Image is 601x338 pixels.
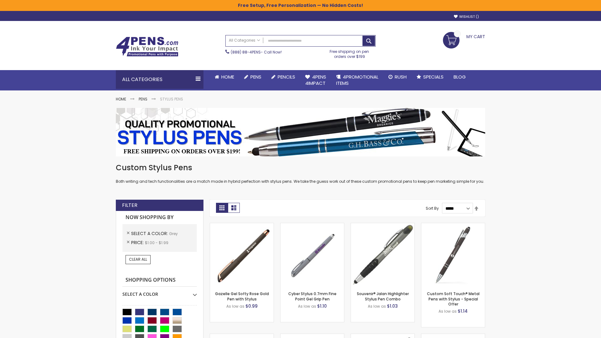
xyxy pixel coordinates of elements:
[336,74,378,86] span: 4PROMOTIONAL ITEMS
[454,74,466,80] span: Blog
[231,49,261,55] a: (888) 88-4PENS
[323,47,376,59] div: Free shipping on pen orders over $199
[145,240,168,245] span: $1.00 - $1.99
[426,206,439,211] label: Sort By
[122,211,197,224] strong: Now Shopping by
[122,274,197,287] strong: Shopping Options
[160,96,183,102] strong: Stylus Pens
[239,70,266,84] a: Pens
[116,70,203,89] div: All Categories
[449,70,471,84] a: Blog
[169,231,178,236] span: Grey
[454,14,479,19] a: Wishlist
[351,223,414,228] a: Souvenir® Jalan Highlighter Stylus Pen Combo-Grey
[387,303,398,309] span: $1.03
[245,303,258,309] span: $0.99
[122,202,137,209] strong: Filter
[139,96,147,102] a: Pens
[266,70,300,84] a: Pencils
[210,223,274,287] img: Gazelle Gel Softy Rose Gold Pen with Stylus-Grey
[226,35,263,46] a: All Categories
[368,304,386,309] span: As low as
[250,74,261,80] span: Pens
[458,308,468,314] span: $1.14
[357,291,409,301] a: Souvenir® Jalan Highlighter Stylus Pen Combo
[305,74,326,86] span: 4Pens 4impact
[288,291,336,301] a: Cyber Stylus 0.7mm Fine Point Gel Grip Pen
[278,74,295,80] span: Pencils
[395,74,407,80] span: Rush
[122,287,197,297] div: Select A Color
[116,37,178,57] img: 4Pens Custom Pens and Promotional Products
[231,49,282,55] span: - Call Now!
[131,239,145,246] span: Price
[421,223,485,287] img: Custom Soft Touch® Metal Pens with Stylus-Grey
[226,304,244,309] span: As low as
[280,223,344,228] a: Cyber Stylus 0.7mm Fine Point Gel Grip Pen-Grey
[331,70,383,90] a: 4PROMOTIONALITEMS
[317,303,327,309] span: $1.10
[280,223,344,287] img: Cyber Stylus 0.7mm Fine Point Gel Grip Pen-Grey
[300,70,331,90] a: 4Pens4impact
[210,223,274,228] a: Gazelle Gel Softy Rose Gold Pen with Stylus-Grey
[298,304,316,309] span: As low as
[383,70,412,84] a: Rush
[126,255,151,264] a: Clear All
[412,70,449,84] a: Specials
[210,70,239,84] a: Home
[129,257,147,262] span: Clear All
[221,74,234,80] span: Home
[116,108,485,156] img: Stylus Pens
[229,38,260,43] span: All Categories
[116,163,485,184] div: Both writing and tech functionalities are a match made in hybrid perfection with stylus pens. We ...
[116,163,485,173] h1: Custom Stylus Pens
[427,291,480,306] a: Custom Soft Touch® Metal Pens with Stylus - Special Offer
[116,96,126,102] a: Home
[423,74,444,80] span: Specials
[351,223,414,287] img: Souvenir® Jalan Highlighter Stylus Pen Combo-Grey
[216,203,228,213] strong: Grid
[439,309,457,314] span: As low as
[215,291,269,301] a: Gazelle Gel Softy Rose Gold Pen with Stylus
[131,230,169,237] span: Select A Color
[421,223,485,228] a: Custom Soft Touch® Metal Pens with Stylus-Grey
